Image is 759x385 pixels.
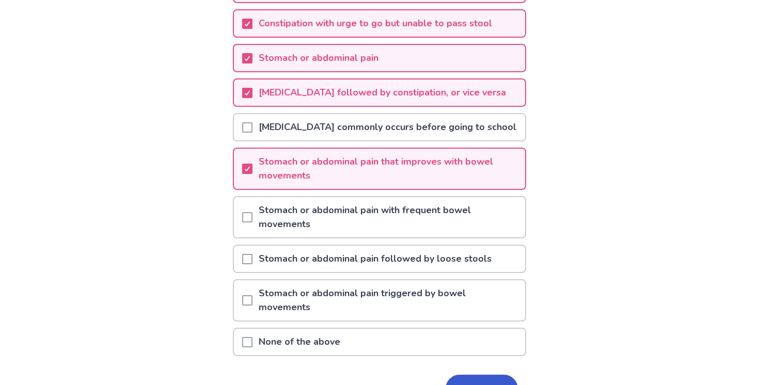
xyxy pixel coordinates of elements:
[252,280,525,320] p: Stomach or abdominal pain triggered by bowel movements
[252,45,385,71] p: Stomach or abdominal pain
[252,79,512,106] p: [MEDICAL_DATA] followed by constipation, or vice versa
[252,149,525,189] p: Stomach or abdominal pain that improves with bowel movements
[252,329,346,355] p: None of the above
[252,246,498,272] p: Stomach or abdominal pain followed by loose stools
[252,197,525,237] p: Stomach or abdominal pain with frequent bowel movements
[252,114,523,140] p: [MEDICAL_DATA] commonly occurs before going to school
[252,10,498,37] p: Constipation with urge to go but unable to pass stool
